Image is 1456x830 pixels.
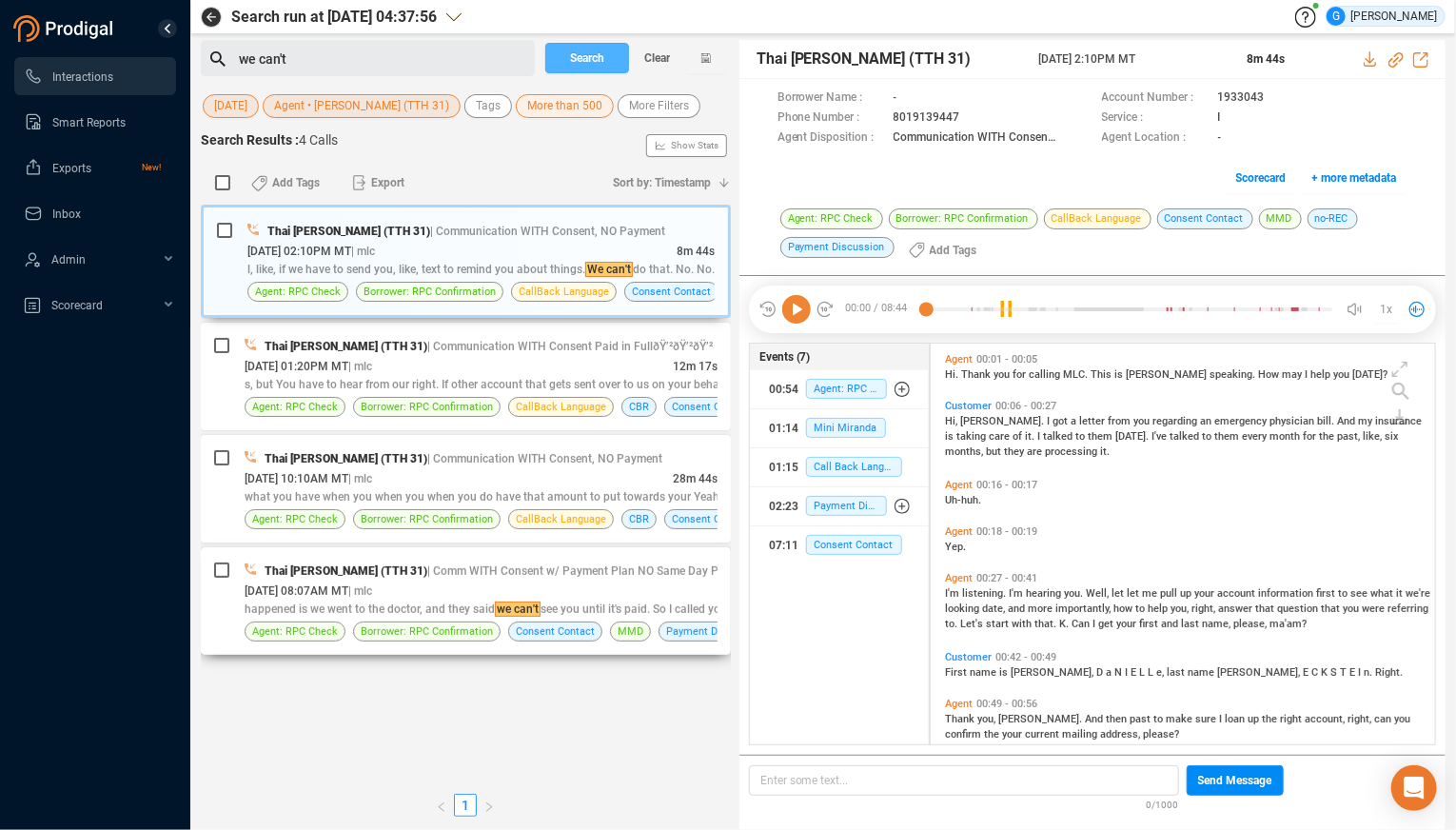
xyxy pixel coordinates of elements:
[1305,368,1310,381] span: I
[666,622,763,641] span: Payment Discussion
[613,168,711,198] span: Sort by: Timestamp
[1394,713,1410,725] span: you
[1029,368,1063,381] span: calling
[769,374,798,405] div: 00:54
[52,70,113,84] span: Interactions
[960,618,986,630] span: Let's
[255,283,341,301] span: Agent: RPC Check
[239,51,286,67] span: we can't
[348,472,372,485] span: | mlc
[945,587,962,600] span: I'm
[1181,618,1202,630] span: last
[1321,603,1343,615] span: that
[629,510,649,528] span: CBR
[672,398,751,416] span: Consent Contact
[1188,666,1217,679] span: name
[757,48,972,70] span: Thai [PERSON_NAME] (TTH 31)
[945,666,970,679] span: First
[1100,445,1110,458] span: it.
[1152,415,1200,427] span: regarding
[1102,128,1209,148] span: Agent Location :
[1214,430,1242,443] span: them
[1195,713,1219,725] span: sure
[1258,587,1316,600] span: information
[769,530,798,561] div: 07:11
[1088,430,1115,443] span: them
[806,535,902,555] span: Consent Contact
[1075,430,1088,443] span: to
[629,43,686,73] button: Clear
[203,94,259,118] button: [DATE]
[1374,713,1394,725] span: can
[361,622,493,641] span: Borrower: RPC Confirmation
[1034,618,1059,630] span: that.
[945,541,966,553] span: Yep.
[1072,618,1092,630] span: Can
[1059,618,1072,630] span: K.
[348,360,372,373] span: | mlc
[252,622,338,641] span: Agent: RPC Check
[618,94,700,118] button: More Filters
[1013,430,1025,443] span: of
[777,109,884,128] span: Phone Number :
[1037,430,1043,443] span: I
[351,245,375,258] span: | mlc
[806,418,886,438] span: Mini Miranda
[1248,52,1286,66] span: 8m 44s
[1106,666,1114,679] span: a
[998,713,1085,725] span: [PERSON_NAME].
[1337,415,1358,427] span: And
[1135,603,1148,615] span: to
[516,398,606,416] span: CallBack Language
[1348,713,1374,725] span: right,
[618,622,643,641] span: MMD
[1194,587,1217,600] span: your
[629,94,689,118] span: More Filters
[894,109,960,128] span: 8019139447
[1258,368,1282,381] span: How
[430,225,665,238] span: | Communication WITH Consent, NO Payment
[1045,445,1100,458] span: processing
[646,134,727,157] button: Show Stats
[1086,587,1112,600] span: Well,
[1063,368,1091,381] span: MLC.
[1170,430,1202,443] span: talked
[14,103,176,141] li: Smart Reports
[1151,430,1170,443] span: I've
[14,57,176,95] li: Interactions
[1130,713,1153,725] span: past
[677,245,715,258] span: 8m 44s
[454,794,477,817] li: 1
[51,253,86,267] span: Admin
[1139,666,1148,679] span: L
[945,415,960,427] span: Hi,
[201,205,731,318] div: Thai [PERSON_NAME] (TTH 31)| Communication WITH Consent, NO Payment[DATE] 02:10PM MT| mlc8m 44sl,...
[673,360,718,373] span: 12m 17s
[1375,666,1403,679] span: Right.
[52,162,91,175] span: Exports
[945,713,977,725] span: Thank
[986,445,1004,458] span: but
[252,398,338,416] span: Agent: RPC Check
[986,618,1012,630] span: start
[1180,587,1194,600] span: up
[1143,728,1179,741] span: please?
[1098,618,1116,630] span: get
[527,94,602,118] span: More than 500
[769,452,798,483] div: 01:15
[777,128,884,148] span: Agent Disposition :
[769,491,798,522] div: 02:23
[1370,587,1396,600] span: what
[1112,587,1127,600] span: let
[341,168,416,198] button: Export
[750,409,929,447] button: 01:14Mini Miranda
[1248,713,1262,725] span: up
[142,148,161,187] span: New!
[247,261,715,278] div: l, like, if we have to send you, like, text to remind you about things. do that. No. No. That's n...
[632,283,711,301] span: Consent Contact
[272,168,320,198] span: Add Tags
[601,168,731,198] button: Sort by: Timestamp
[585,262,633,277] span: We can't
[1303,430,1319,443] span: for
[1027,445,1045,458] span: are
